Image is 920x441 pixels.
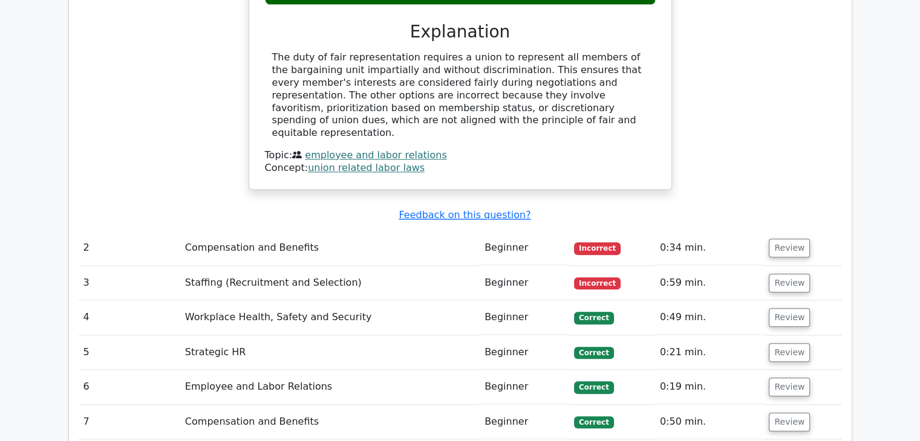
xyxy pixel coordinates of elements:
[769,308,810,327] button: Review
[769,378,810,396] button: Review
[480,231,569,265] td: Beginner
[180,266,480,300] td: Staffing (Recruitment and Selection)
[574,242,621,254] span: Incorrect
[79,370,180,404] td: 6
[655,370,765,404] td: 0:19 min.
[769,274,810,292] button: Review
[79,405,180,439] td: 7
[180,370,480,404] td: Employee and Labor Relations
[180,405,480,439] td: Compensation and Benefits
[180,300,480,335] td: Workplace Health, Safety and Security
[480,335,569,370] td: Beginner
[655,335,765,370] td: 0:21 min.
[480,266,569,300] td: Beginner
[655,266,765,300] td: 0:59 min.
[305,149,446,161] a: employee and labor relations
[265,162,656,175] div: Concept:
[574,277,621,289] span: Incorrect
[79,266,180,300] td: 3
[308,162,425,173] a: union related labor laws
[180,231,480,265] td: Compensation and Benefits
[574,381,613,393] span: Correct
[655,405,765,439] td: 0:50 min.
[272,22,648,42] h3: Explanation
[399,209,530,220] a: Feedback on this question?
[480,300,569,335] td: Beginner
[272,51,648,140] div: The duty of fair representation requires a union to represent all members of the bargaining unit ...
[655,231,765,265] td: 0:34 min.
[480,405,569,439] td: Beginner
[480,370,569,404] td: Beginner
[79,300,180,335] td: 4
[180,335,480,370] td: Strategic HR
[79,231,180,265] td: 2
[655,300,765,335] td: 0:49 min.
[769,343,810,362] button: Review
[769,239,810,257] button: Review
[574,347,613,359] span: Correct
[574,416,613,428] span: Correct
[769,413,810,431] button: Review
[265,149,656,162] div: Topic:
[79,335,180,370] td: 5
[574,312,613,324] span: Correct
